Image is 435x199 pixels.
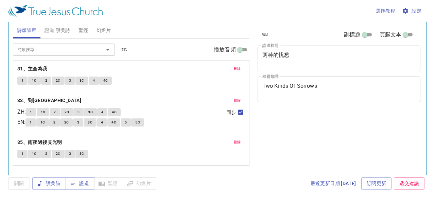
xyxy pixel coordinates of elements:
[17,96,83,105] button: 33、到[GEOGRAPHIC_DATA]
[17,26,37,35] span: 詩頌崇拜
[40,119,45,126] span: 1C
[45,78,47,84] span: 2
[69,151,71,157] span: 3
[79,26,88,35] span: 聖經
[21,151,23,157] span: 1
[41,77,51,85] button: 2
[230,96,245,104] button: 刪除
[89,77,99,85] button: 4
[367,179,386,188] span: 訂閱更新
[17,138,62,147] b: 35、雨夜過後見光明
[52,150,65,158] button: 2C
[41,109,46,115] span: 1C
[71,179,89,188] span: 證道
[60,118,73,127] button: 2C
[120,47,127,53] span: 清除
[73,118,83,127] button: 3
[77,109,80,115] span: 3
[401,5,424,17] button: 設定
[234,139,241,145] span: 刪除
[17,118,25,126] p: EN :
[399,179,419,188] span: 遞交建議
[103,45,112,54] button: Open
[73,108,84,116] button: 3
[77,119,79,126] span: 3
[394,177,424,190] a: 遞交建議
[52,77,65,85] button: 2C
[49,118,59,127] button: 2
[101,109,103,115] span: 4
[32,177,66,190] button: 讚美詩
[262,83,416,96] textarea: Two Kinds Of Sorrows
[32,78,37,84] span: 1C
[17,65,49,73] button: 31、主全為我
[230,138,245,146] button: 刪除
[64,119,69,126] span: 2C
[45,26,70,35] span: 證道 讚美詩
[30,119,32,126] span: 1
[36,118,49,127] button: 1C
[28,150,41,158] button: 1C
[53,119,55,126] span: 2
[376,7,396,15] span: 選擇教程
[66,177,94,190] button: 證道
[255,109,389,169] iframe: from-child
[97,118,107,127] button: 4
[80,151,84,157] span: 3C
[88,109,93,115] span: 3C
[56,78,60,84] span: 2C
[234,97,241,103] span: 刪除
[214,46,236,54] span: 播放音頻
[41,150,51,158] button: 2
[80,78,84,84] span: 3C
[69,78,71,84] span: 3
[344,31,360,39] span: 副標題
[258,31,273,39] button: 清除
[112,109,117,115] span: 4C
[17,65,48,73] b: 31、主全為我
[116,46,132,54] button: 清除
[32,151,37,157] span: 1C
[311,179,356,188] span: 最近更新日期 [DATE]
[17,138,63,147] button: 35、雨夜過後見光明
[135,119,140,126] span: 5C
[65,150,75,158] button: 3
[17,108,26,116] p: ZH :
[26,108,36,116] button: 1
[361,177,392,190] a: 訂閱更新
[25,118,36,127] button: 1
[107,118,120,127] button: 4C
[97,108,107,116] button: 4
[65,77,75,85] button: 3
[262,32,269,38] span: 清除
[84,118,97,127] button: 3C
[84,108,97,116] button: 3C
[60,108,73,116] button: 2C
[38,179,60,188] span: 讚美詩
[28,77,41,85] button: 1C
[121,118,131,127] button: 5
[54,109,56,115] span: 2
[380,31,402,39] span: 頁腳文本
[99,77,112,85] button: 4C
[37,108,50,116] button: 1C
[8,5,103,17] img: True Jesus Church
[75,150,88,158] button: 3C
[308,177,359,190] a: 最近更新日期 [DATE]
[108,108,121,116] button: 4C
[262,52,416,65] textarea: 两种的忧愁
[45,151,47,157] span: 2
[403,7,421,15] span: 設定
[226,109,236,116] span: 同步
[88,119,92,126] span: 3C
[50,108,60,116] button: 2
[21,78,23,84] span: 1
[103,78,108,84] span: 4C
[17,150,28,158] button: 1
[30,109,32,115] span: 1
[93,78,95,84] span: 4
[125,119,127,126] span: 5
[56,151,60,157] span: 2C
[97,26,111,35] span: 幻燈片
[111,119,116,126] span: 4C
